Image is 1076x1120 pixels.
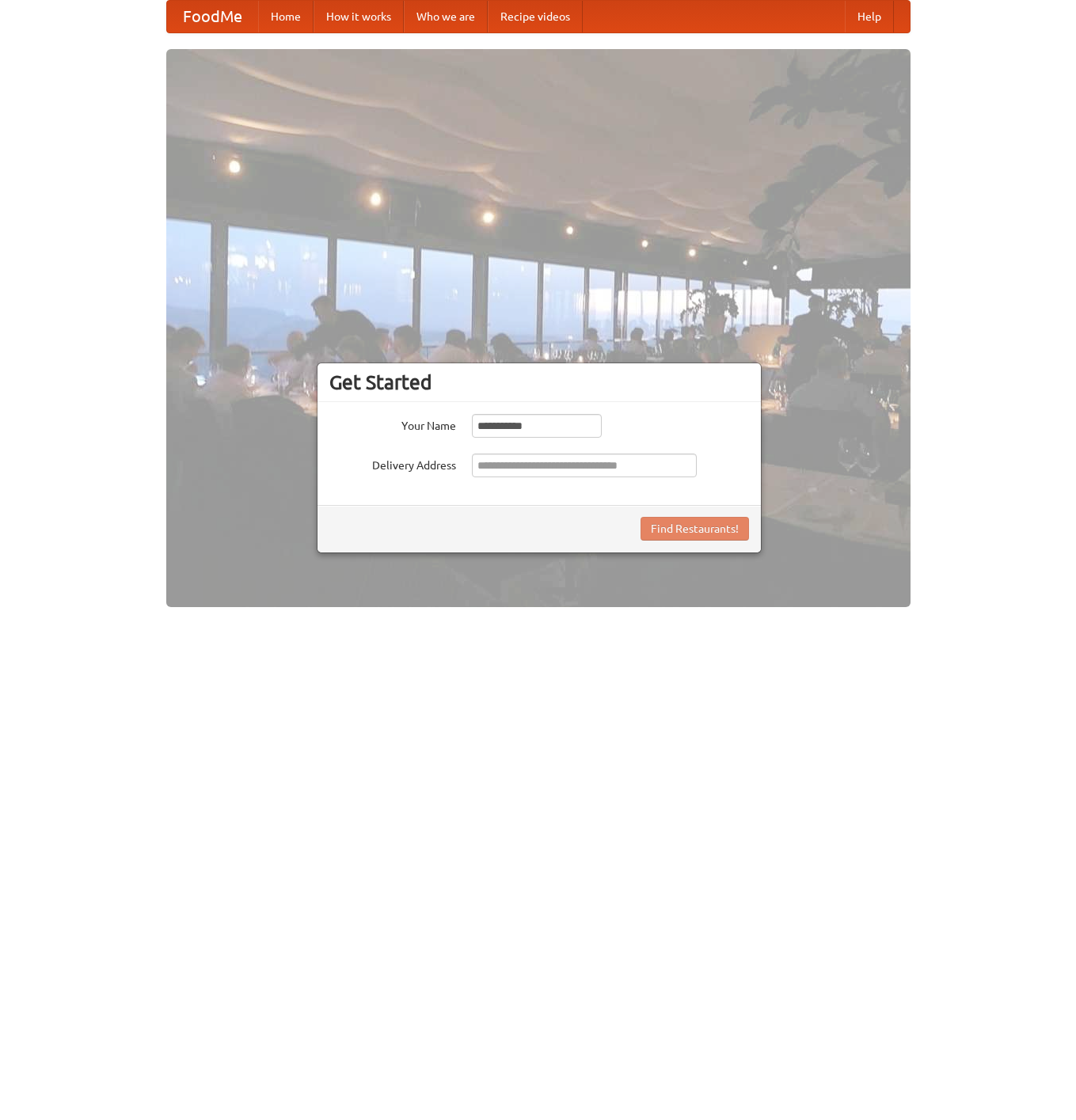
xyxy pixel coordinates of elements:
[488,1,583,32] a: Recipe videos
[329,414,456,434] label: Your Name
[845,1,894,32] a: Help
[641,517,749,541] button: Find Restaurants!
[404,1,488,32] a: Who we are
[258,1,314,32] a: Home
[167,1,258,32] a: FoodMe
[314,1,404,32] a: How it works
[329,370,749,394] h3: Get Started
[329,454,456,473] label: Delivery Address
